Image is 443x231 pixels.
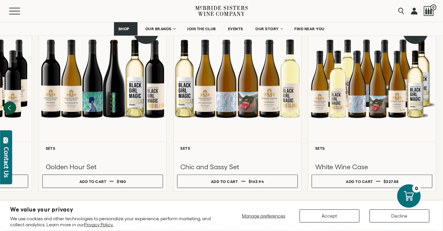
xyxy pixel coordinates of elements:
a: OUR STORY [251,22,287,36]
span: $180 [117,179,126,184]
span: SHOP [118,27,130,31]
span: EVENTS [228,27,243,31]
div: Contact Us [3,147,10,178]
span: FIND NEAR YOU [295,27,325,31]
span: Manage preferences [242,213,285,219]
h2: We value your privacy [10,207,217,213]
p: We use cookies and other technologies to personalize your experience, perform marketing, and coll... [10,216,217,228]
span: $327.88 [383,179,399,184]
h3: Golden Hour Set [46,163,160,171]
div: Add to cart [346,177,373,186]
span: $163.94 [249,179,264,184]
a: JOIN THE CLUB [183,22,221,36]
button: Mobile Menu Trigger [9,8,33,14]
button: Decline [370,210,430,223]
h6: Sets [315,146,429,150]
span: OUR BRANDS [145,27,172,31]
h3: Chic and Sassy Set [180,163,294,171]
button: Manage preferences [238,210,290,223]
button: Accept [300,210,360,223]
span: JOIN THE CLUB [187,27,216,31]
a: FIND NEAR YOU [290,22,329,36]
a: EVENTS [224,22,248,36]
div: Add to cart [211,177,238,186]
span: OUR STORY [255,27,279,31]
a: SHOP [114,22,138,36]
a: Privacy Policy. [84,222,113,227]
a: Best Seller White Wine Case Sets White Wine Case Add to cart $327.88 [308,11,436,192]
div: Add to cart [79,177,107,186]
h6: Sets [180,146,294,150]
span: 0 [431,4,437,10]
h6: Sets [46,146,160,150]
button: Previous [3,101,16,114]
a: OUR BRANDS [141,22,180,36]
h3: White Wine Case [315,163,429,171]
button: Add to cart $327.88 [312,175,433,188]
div: 0 [412,184,421,193]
